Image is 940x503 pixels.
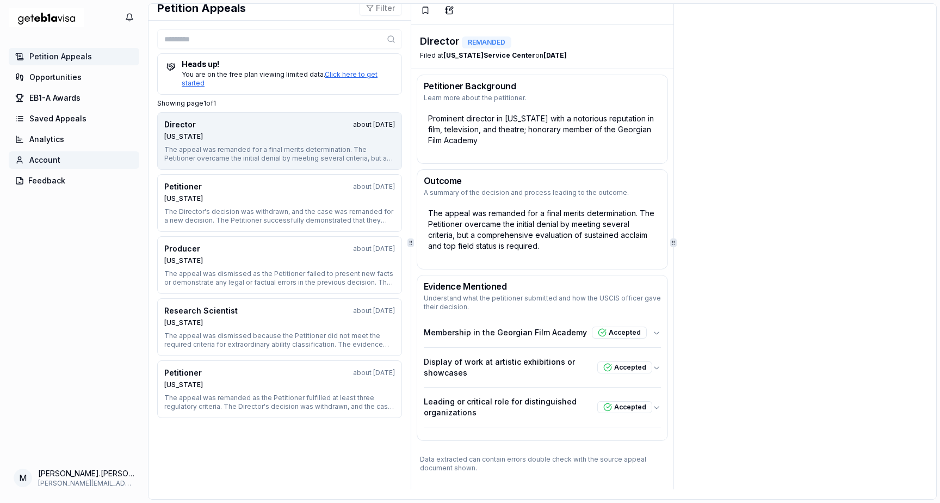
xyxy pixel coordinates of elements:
div: Accepted [597,401,652,413]
span: [PERSON_NAME].[PERSON_NAME] [38,468,135,479]
a: Home Page [9,4,85,32]
div: about [DATE] [353,306,395,315]
div: [US_STATE] [164,318,395,327]
p: Membership in the Georgian Film Academy [424,327,587,338]
div: [US_STATE] [164,194,395,203]
a: Click here to get started [182,70,378,87]
p: Showing page 1 of 1 [157,99,402,108]
button: Petitionerabout [DATE][US_STATE]The appeal was remanded as the Petitioner fulfilled at least thre... [157,360,402,418]
div: about [DATE] [353,182,395,191]
p: Understand what the petitioner submitted and how the USCIS officer gave their decision. [424,294,661,311]
button: Filter [359,1,402,16]
h1: Petition Appeals [157,1,246,16]
span: Saved Appeals [29,113,86,124]
div: Accepted [592,327,647,339]
button: Display of work at artistic exhibitions or showcasesAccepted [424,348,661,387]
button: Directorabout [DATE][US_STATE]The appeal was remanded for a final merits determination. The Petit... [157,112,402,170]
div: Petitioner [164,367,202,378]
div: The appeal was remanded as the Petitioner fulfilled at least three regulatory criteria. The Direc... [164,394,395,411]
a: Saved Appeals [9,110,139,127]
h5: Heads up! [166,60,393,68]
a: Account [9,151,139,169]
h3: Evidence Mentioned [424,282,661,291]
div: You are on the free plan viewing limited data. [166,70,393,88]
div: [US_STATE] [164,256,395,265]
div: about [DATE] [353,244,395,253]
img: geteb1avisa logo [9,4,85,32]
span: Opportunities [29,72,82,83]
div: The appeal was dismissed because the Petitioner did not meet the required criteria for extraordin... [164,332,395,349]
button: Open your profile menu [9,464,139,492]
span: Account [29,155,60,165]
a: Heads up! You are on the free plan viewing limited data.Click here to get started [157,53,402,95]
div: The Director's decision was withdrawn, and the case was remanded for a new decision. The Petition... [164,207,395,225]
div: Director [164,119,196,130]
button: Membership in the Georgian Film AcademyAccepted [424,318,661,347]
div: Research Scientist [164,305,238,316]
b: [DATE] [543,51,567,59]
div: about [DATE] [353,369,395,377]
p: Learn more about the petitioner. [424,94,661,102]
span: Petition Appeals [29,51,92,62]
div: Petitioner [164,181,202,192]
button: Leading or critical role for distinguished organizationsAccepted [424,388,661,427]
div: The appeal was remanded for a final merits determination. The Petitioner overcame the initial den... [424,204,661,256]
a: EB1-A Awards [9,89,139,107]
p: A summary of the decision and process leading to the outcome. [424,188,661,197]
div: about [DATE] [353,120,395,129]
div: Accepted [597,361,652,373]
span: m [19,471,27,484]
a: Petition Appeals [9,48,139,65]
p: Display of work at artistic exhibitions or showcases [424,357,597,378]
p: Data extracted can contain errors double check with the source appeal document shown. [411,446,673,481]
div: The appeal was dismissed as the Petitioner failed to present new facts or demonstrate any legal o... [164,269,395,287]
div: The appeal was remanded for a final merits determination. The Petitioner overcame the initial den... [164,145,395,163]
p: Leading or critical role for distinguished organizations [424,396,597,418]
a: Analytics [9,131,139,148]
div: Director [420,34,567,49]
a: Opportunities [9,69,139,86]
div: [US_STATE] [164,132,395,141]
button: Feedback [9,172,139,189]
span: EB1-A Awards [29,93,81,103]
span: Analytics [29,134,64,145]
button: Producerabout [DATE][US_STATE]The appeal was dismissed as the Petitioner failed to present new fa... [157,236,402,294]
span: [PERSON_NAME][EMAIL_ADDRESS][PERSON_NAME][DOMAIN_NAME] [38,479,135,488]
div: Filed at on [420,51,567,60]
div: [US_STATE] [164,381,395,389]
button: Petitionerabout [DATE][US_STATE]The Director's decision was withdrawn, and the case was remanded ... [157,174,402,232]
button: Research Scientistabout [DATE][US_STATE]The appeal was dismissed because the Petitioner did not m... [157,298,402,356]
h3: Outcome [424,176,661,185]
div: REMANDED [462,36,511,48]
div: Prominent director in [US_STATE] with a notorious reputation in film, television, and theatre; ho... [424,109,661,150]
div: Producer [164,243,200,254]
h3: Petitioner Background [424,82,661,90]
b: [US_STATE] Service Center [443,51,535,59]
